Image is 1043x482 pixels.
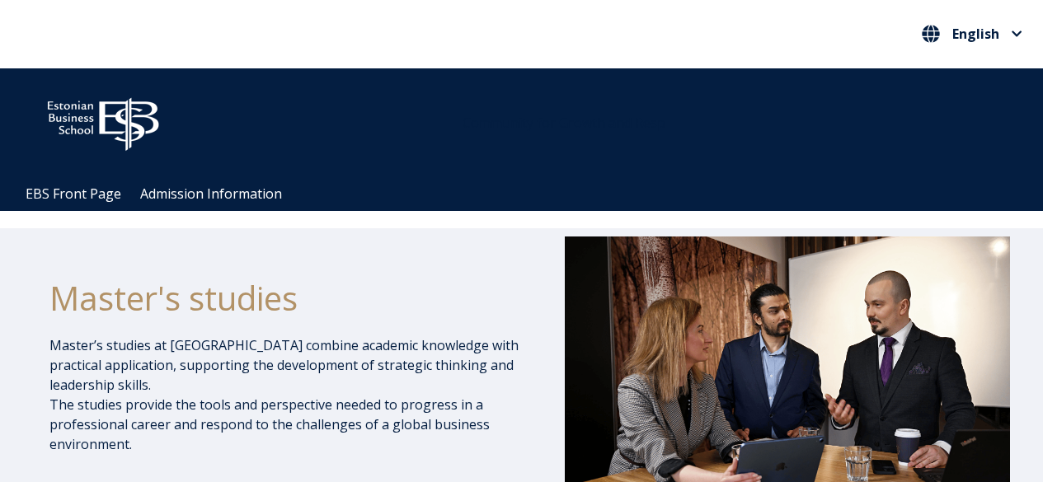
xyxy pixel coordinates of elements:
[33,85,173,156] img: ebs_logo2016_white
[918,21,1027,48] nav: Select your language
[49,335,528,454] p: Master’s studies at [GEOGRAPHIC_DATA] combine academic knowledge with practical application, supp...
[16,177,1043,211] div: Navigation Menu
[952,27,999,40] span: English
[918,21,1027,47] button: English
[26,185,121,203] a: EBS Front Page
[463,114,665,132] span: Community for Growth and Resp
[49,278,528,319] h1: Master's studies
[140,185,282,203] a: Admission Information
